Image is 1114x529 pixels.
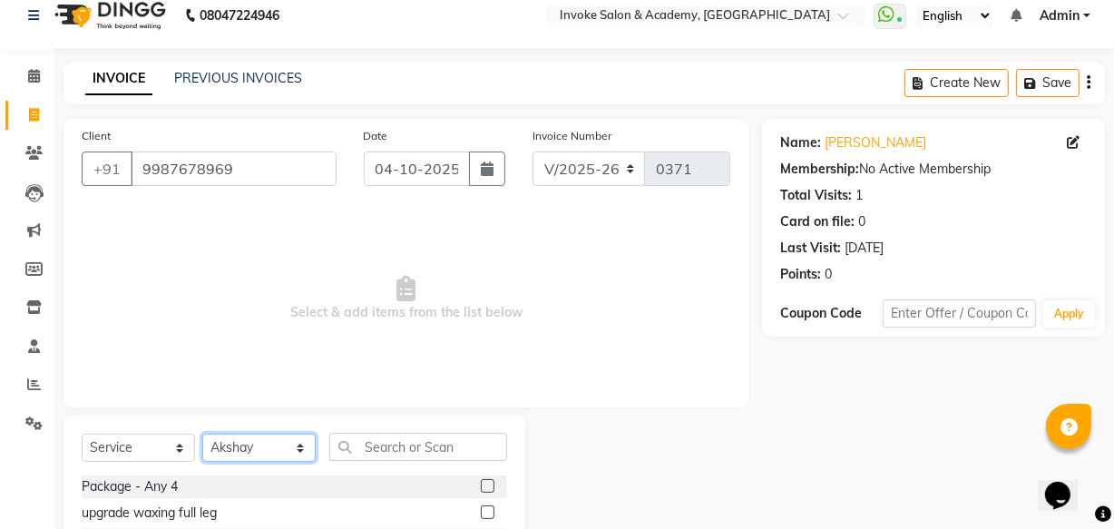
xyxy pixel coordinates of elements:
[780,160,1087,179] div: No Active Membership
[82,152,132,186] button: +91
[825,133,926,152] a: [PERSON_NAME]
[1040,6,1080,25] span: Admin
[780,160,859,179] div: Membership:
[825,265,832,284] div: 0
[364,128,388,144] label: Date
[858,212,865,231] div: 0
[845,239,884,258] div: [DATE]
[883,299,1036,328] input: Enter Offer / Coupon Code
[131,152,337,186] input: Search by Name/Mobile/Email/Code
[85,63,152,95] a: INVOICE
[174,70,302,86] a: PREVIOUS INVOICES
[82,208,730,389] span: Select & add items from the list below
[780,239,841,258] div: Last Visit:
[82,504,217,523] div: upgrade waxing full leg
[780,265,821,284] div: Points:
[1016,69,1080,97] button: Save
[780,186,852,205] div: Total Visits:
[82,477,178,496] div: Package - Any 4
[855,186,863,205] div: 1
[1038,456,1096,511] iframe: chat widget
[780,133,821,152] div: Name:
[533,128,611,144] label: Invoice Number
[904,69,1009,97] button: Create New
[329,433,507,461] input: Search or Scan
[1043,300,1095,328] button: Apply
[780,212,855,231] div: Card on file:
[82,128,111,144] label: Client
[780,304,883,323] div: Coupon Code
